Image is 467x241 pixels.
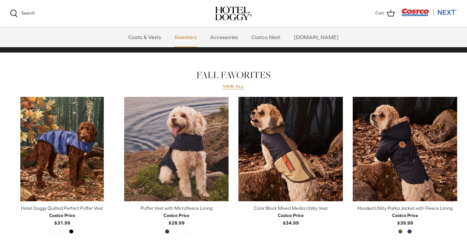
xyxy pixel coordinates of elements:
[278,212,304,219] div: Costco Price
[215,7,252,20] a: hoteldoggy.com hoteldoggycom
[238,205,343,227] a: Color Block Mixed Media Utility Vest Costco Price$34.99
[238,97,343,201] img: tan dog wearing a blue & brown vest
[124,205,229,227] a: Puffer Vest with Microfleece Lining Costco Price$28.99
[10,205,114,212] div: Hotel Doggy Quilted Perfect Puffer Vest
[392,212,418,219] div: Costco Price
[10,97,114,201] a: Hotel Doggy Quilted Perfect Puffer Vest
[246,27,286,47] a: Costco Next
[10,205,114,227] a: Hotel Doggy Quilted Perfect Puffer Vest Costco Price$31.99
[401,8,457,16] img: Costco Next
[49,212,75,219] div: Costco Price
[124,205,229,212] div: Puffer Vest with Microfleece Lining
[49,212,75,225] b: $31.99
[122,27,167,47] a: Coats & Vests
[392,212,418,225] b: $39.99
[375,9,395,18] a: Cart
[124,97,229,201] a: Puffer Vest with Microfleece Lining
[353,205,457,227] a: Hooded Utility Parka Jacket with Fleece Lining Costco Price$39.99
[353,205,457,212] div: Hooded Utility Parka Jacket with Fleece Lining
[223,84,244,89] a: View all
[401,12,457,17] a: Visit Costco Next
[238,205,343,212] div: Color Block Mixed Media Utility Vest
[238,97,343,201] a: Color Block Mixed Media Utility Vest
[278,212,304,225] b: $34.99
[164,212,189,219] div: Costco Price
[353,97,457,201] a: Hooded Utility Parka Jacket with Fleece Lining
[375,10,384,17] span: Cart
[215,7,252,20] img: hoteldoggycom
[288,27,345,47] a: [DOMAIN_NAME]
[196,68,271,81] a: FALL FAVORITES
[204,27,244,47] a: Accessories
[21,11,35,15] span: Search
[168,27,203,47] a: Sweaters
[164,212,189,225] b: $28.99
[10,10,35,17] a: Search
